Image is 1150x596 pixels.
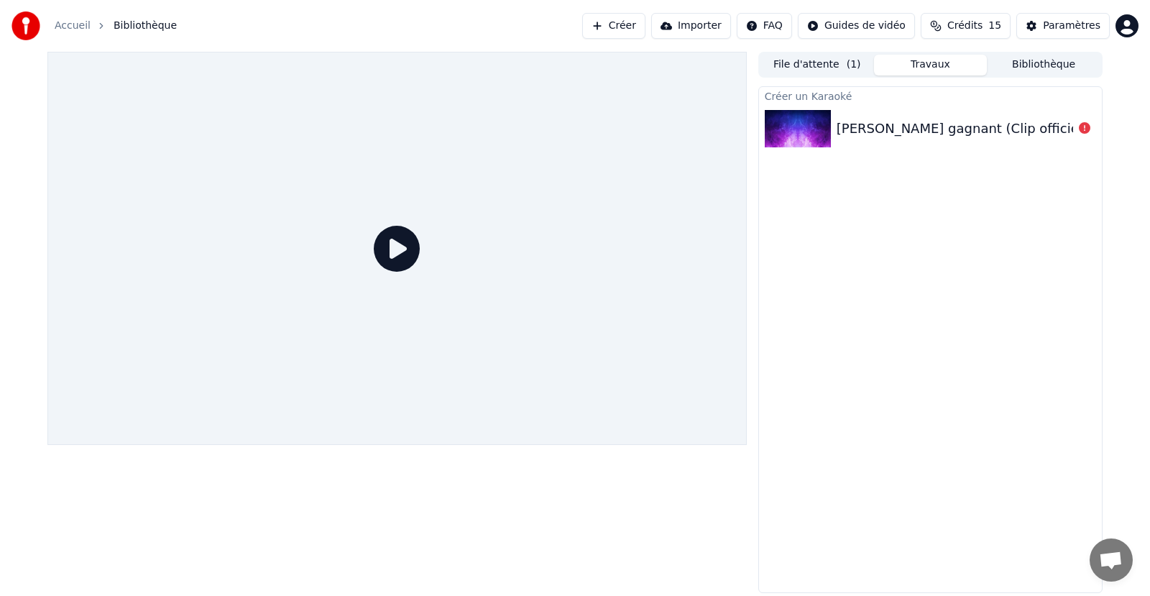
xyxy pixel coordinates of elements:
button: Travaux [874,55,988,75]
button: Crédits15 [921,13,1011,39]
button: FAQ [737,13,792,39]
button: File d'attente [760,55,874,75]
button: Importer [651,13,731,39]
a: Accueil [55,19,91,33]
div: Créer un Karaoké [759,87,1102,104]
span: ( 1 ) [847,58,861,72]
img: youka [11,12,40,40]
span: 15 [988,19,1001,33]
span: Bibliothèque [114,19,177,33]
nav: breadcrumb [55,19,177,33]
span: Crédits [947,19,983,33]
button: Bibliothèque [987,55,1100,75]
div: [PERSON_NAME] gagnant (Clip officiel) [837,119,1087,139]
div: Paramètres [1043,19,1100,33]
button: Créer [582,13,645,39]
button: Guides de vidéo [798,13,915,39]
button: Paramètres [1016,13,1110,39]
div: Ouvrir le chat [1090,538,1133,582]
